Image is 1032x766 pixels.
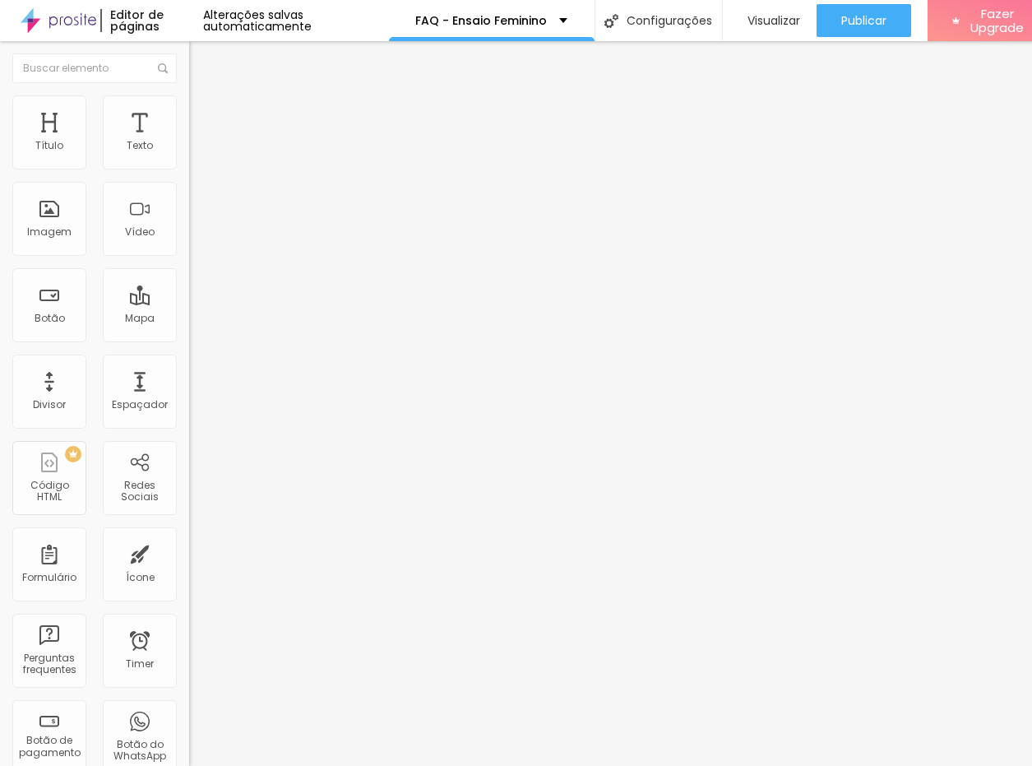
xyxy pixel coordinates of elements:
[107,739,172,763] div: Botão do WhatsApp
[747,14,800,27] span: Visualizar
[27,226,72,238] div: Imagem
[12,53,177,83] input: Buscar elemento
[100,9,203,32] div: Editor de páginas
[125,226,155,238] div: Vídeo
[107,480,172,504] div: Redes Sociais
[22,572,76,583] div: Formulário
[35,140,63,151] div: Título
[966,7,1028,35] span: Fazer Upgrade
[604,14,618,28] img: Icone
[127,140,153,151] div: Texto
[35,313,65,324] div: Botão
[126,658,154,670] div: Timer
[203,9,389,32] div: Alterações salvas automaticamente
[16,480,81,504] div: Código HTML
[841,14,886,27] span: Publicar
[16,735,81,759] div: Botão de pagamento
[125,313,155,324] div: Mapa
[158,63,168,73] img: Icone
[817,4,911,37] button: Publicar
[112,399,168,411] div: Espaçador
[723,4,817,37] button: Visualizar
[126,572,155,583] div: Ícone
[33,399,66,411] div: Divisor
[16,652,81,676] div: Perguntas frequentes
[415,15,547,26] p: FAQ - Ensaio Feminino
